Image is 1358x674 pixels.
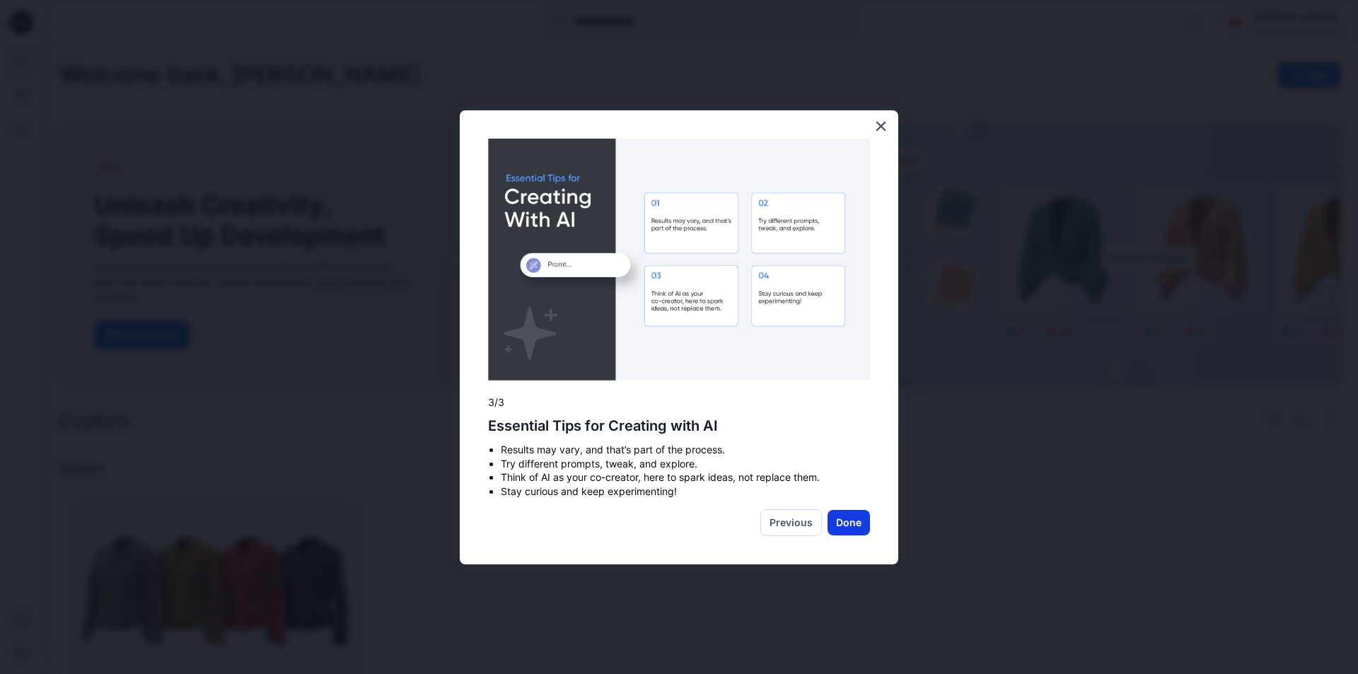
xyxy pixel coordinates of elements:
li: Stay curious and keep experimenting! [501,484,870,499]
button: Previous [760,509,822,536]
button: Close [874,115,888,137]
li: Results may vary, and that’s part of the process. [501,443,870,457]
p: 3/3 [488,395,870,409]
button: Done [828,510,870,535]
h2: Essential Tips for Creating with AI [488,417,870,434]
li: Think of AI as your co-creator, here to spark ideas, not replace them. [501,470,870,484]
li: Try different prompts, tweak, and explore. [501,457,870,471]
